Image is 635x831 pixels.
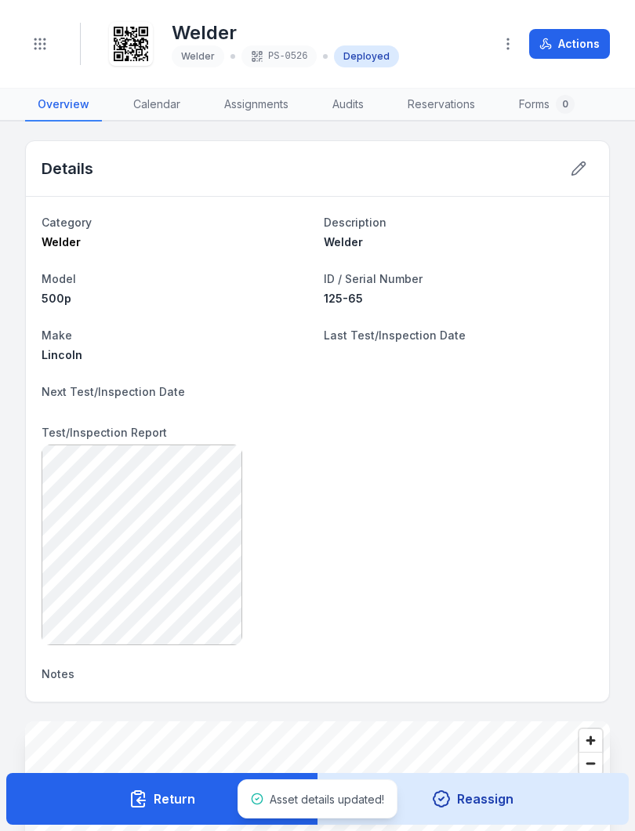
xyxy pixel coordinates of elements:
[320,89,376,122] a: Audits
[42,292,71,305] span: 500p
[529,29,610,59] button: Actions
[6,773,318,825] button: Return
[42,216,92,229] span: Category
[317,773,630,825] button: Reassign
[506,89,587,122] a: Forms0
[556,95,575,114] div: 0
[334,45,399,67] div: Deployed
[579,729,602,752] button: Zoom in
[42,158,93,180] h2: Details
[270,793,384,806] span: Asset details updated!
[121,89,193,122] a: Calendar
[42,385,185,398] span: Next Test/Inspection Date
[42,667,74,680] span: Notes
[324,328,466,342] span: Last Test/Inspection Date
[42,235,81,249] span: Welder
[25,29,55,59] button: Toggle navigation
[579,752,602,775] button: Zoom out
[42,348,82,361] span: Lincoln
[172,20,399,45] h1: Welder
[42,328,72,342] span: Make
[324,292,363,305] span: 125-65
[212,89,301,122] a: Assignments
[324,216,386,229] span: Description
[42,426,167,439] span: Test/Inspection Report
[42,272,76,285] span: Model
[181,50,215,62] span: Welder
[324,235,363,249] span: Welder
[241,45,317,67] div: PS-0526
[25,89,102,122] a: Overview
[395,89,488,122] a: Reservations
[324,272,423,285] span: ID / Serial Number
